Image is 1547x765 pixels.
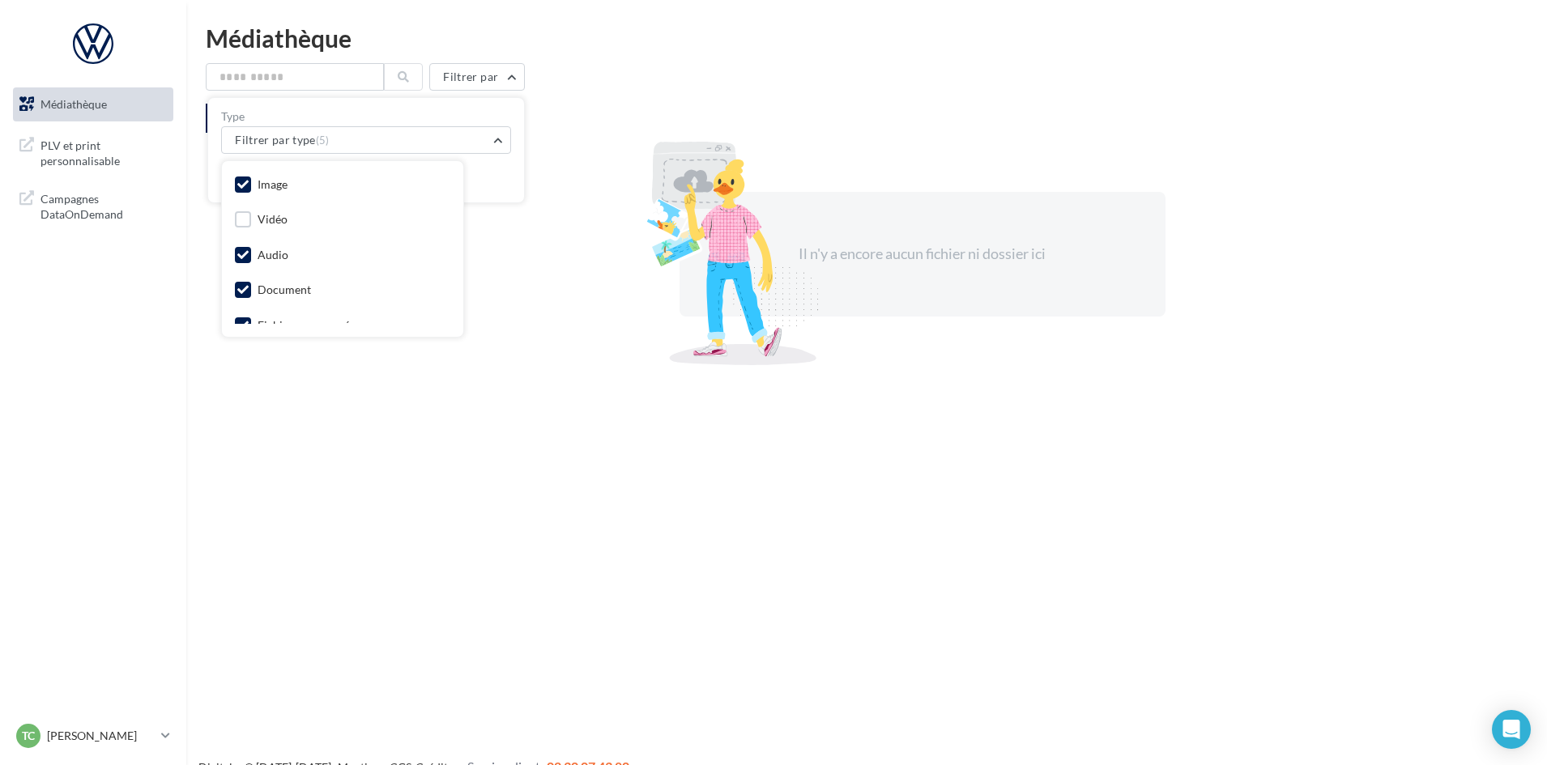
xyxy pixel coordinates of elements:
[1492,710,1531,749] div: Open Intercom Messenger
[221,126,511,154] button: Filtrer par type(5)
[22,728,35,744] span: TC
[40,134,167,169] span: PLV et print personnalisable
[316,134,330,147] span: (5)
[258,282,311,298] div: Document
[47,728,155,744] p: [PERSON_NAME]
[221,111,511,122] label: Type
[206,26,1528,50] div: Médiathèque
[10,128,177,176] a: PLV et print personnalisable
[40,97,107,111] span: Médiathèque
[10,87,177,121] a: Médiathèque
[429,63,525,91] button: Filtrer par
[258,211,288,227] div: Vidéo
[258,317,350,334] div: Fichier compressé
[40,188,167,223] span: Campagnes DataOnDemand
[10,181,177,229] a: Campagnes DataOnDemand
[258,176,288,193] div: Image
[13,720,173,751] a: TC [PERSON_NAME]
[799,244,1046,262] span: Il n'y a encore aucun fichier ni dossier ici
[258,247,288,263] div: Audio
